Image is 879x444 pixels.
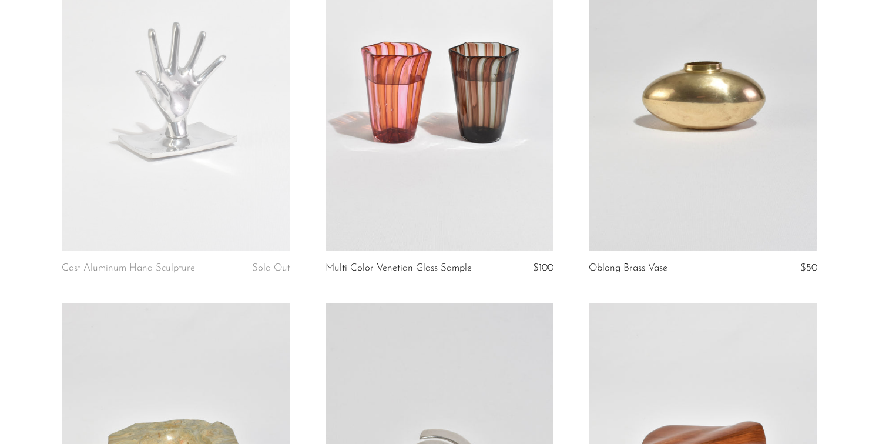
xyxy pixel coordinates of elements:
a: Oblong Brass Vase [589,263,667,273]
span: $100 [533,263,553,273]
span: $50 [800,263,817,273]
span: Sold Out [252,263,290,273]
a: Cast Aluminum Hand Sculpture [62,263,195,273]
a: Multi Color Venetian Glass Sample [326,263,472,273]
